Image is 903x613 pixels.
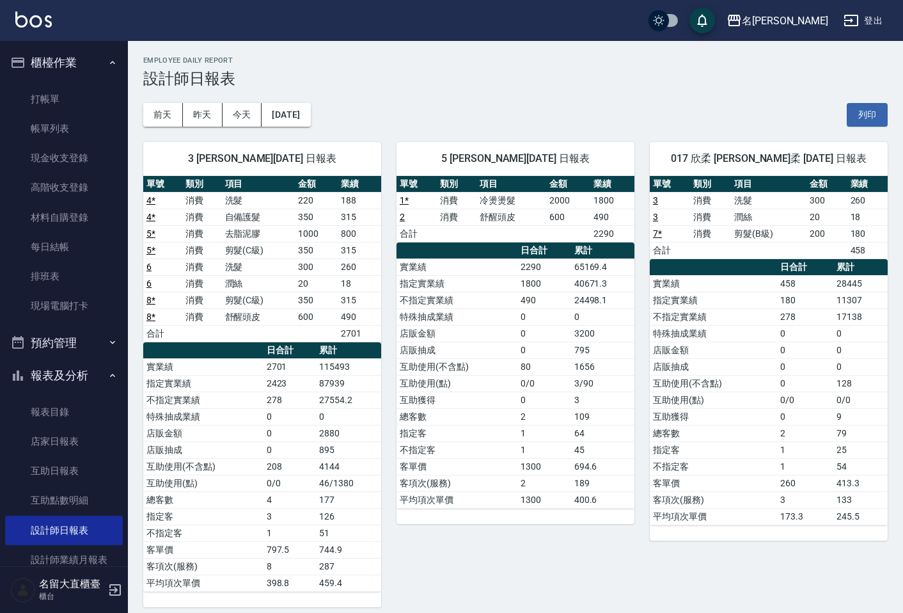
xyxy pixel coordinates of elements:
[731,209,806,225] td: 潤絲
[182,242,221,259] td: 消費
[143,508,263,525] td: 指定客
[143,325,182,342] td: 合計
[437,209,477,225] td: 消費
[650,176,690,193] th: 單號
[10,577,36,603] img: Person
[777,475,833,491] td: 260
[15,12,52,28] img: Logo
[650,176,888,259] table: a dense table
[5,291,123,321] a: 現場電腦打卡
[847,225,888,242] td: 180
[295,192,338,209] td: 220
[5,46,123,79] button: 櫃檯作業
[338,292,381,308] td: 315
[731,176,806,193] th: 項目
[143,525,263,541] td: 不指定客
[777,392,833,408] td: 0/0
[847,192,888,209] td: 260
[222,176,295,193] th: 項目
[143,491,263,508] td: 總客數
[731,192,806,209] td: 洗髮
[143,375,263,392] td: 指定實業績
[833,259,887,276] th: 累計
[397,308,517,325] td: 特殊抽成業績
[316,442,381,458] td: 895
[833,475,887,491] td: 413.3
[650,275,778,292] td: 實業績
[316,375,381,392] td: 87939
[650,292,778,308] td: 指定實業績
[397,458,517,475] td: 客單價
[833,508,887,525] td: 245.5
[143,358,263,375] td: 實業績
[650,508,778,525] td: 平均項次單價
[223,103,262,127] button: 今天
[847,209,888,225] td: 18
[650,259,888,525] table: a dense table
[5,203,123,232] a: 材料自購登錄
[159,152,366,165] span: 3 [PERSON_NAME][DATE] 日報表
[183,103,223,127] button: 昨天
[5,359,123,392] button: 報表及分析
[777,358,833,375] td: 0
[517,442,570,458] td: 1
[5,516,123,545] a: 設計師日報表
[777,342,833,358] td: 0
[437,192,477,209] td: 消費
[571,442,634,458] td: 45
[650,358,778,375] td: 店販抽成
[5,427,123,456] a: 店家日報表
[650,308,778,325] td: 不指定實業績
[400,212,405,222] a: 2
[517,308,570,325] td: 0
[397,176,437,193] th: 單號
[517,408,570,425] td: 2
[316,358,381,375] td: 115493
[806,225,847,242] td: 200
[833,458,887,475] td: 54
[5,143,123,173] a: 現金收支登錄
[143,475,263,491] td: 互助使用(點)
[721,8,833,34] button: 名[PERSON_NAME]
[777,425,833,442] td: 2
[143,425,263,442] td: 店販金額
[143,70,888,88] h3: 設計師日報表
[650,442,778,458] td: 指定客
[571,425,634,442] td: 64
[590,192,634,209] td: 1800
[650,458,778,475] td: 不指定客
[143,408,263,425] td: 特殊抽成業績
[316,525,381,541] td: 51
[5,397,123,427] a: 報表目錄
[222,192,295,209] td: 洗髮
[833,275,887,292] td: 28445
[182,176,221,193] th: 類別
[295,275,338,292] td: 20
[517,275,570,292] td: 1800
[437,176,477,193] th: 類別
[517,243,570,259] th: 日合計
[263,375,317,392] td: 2423
[571,275,634,292] td: 40671.3
[571,259,634,275] td: 65169.4
[777,325,833,342] td: 0
[397,225,437,242] td: 合計
[397,325,517,342] td: 店販金額
[517,375,570,392] td: 0/0
[182,209,221,225] td: 消費
[777,442,833,458] td: 1
[295,308,338,325] td: 600
[295,209,338,225] td: 350
[295,292,338,308] td: 350
[653,195,658,205] a: 3
[316,558,381,575] td: 287
[295,225,338,242] td: 1000
[833,308,887,325] td: 17138
[777,292,833,308] td: 180
[397,491,517,508] td: 平均項次單價
[650,342,778,358] td: 店販金額
[650,491,778,508] td: 客項次(服務)
[777,408,833,425] td: 0
[222,292,295,308] td: 剪髮(C級)
[571,475,634,491] td: 189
